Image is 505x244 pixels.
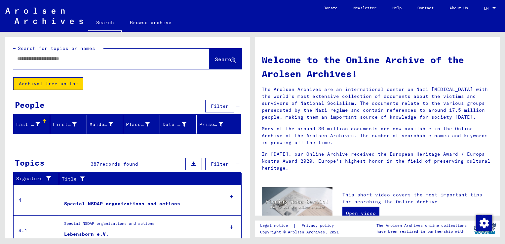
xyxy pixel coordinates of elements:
div: | [260,222,342,229]
span: Search [215,56,235,62]
div: People [15,99,45,111]
a: Browse archive [122,15,179,30]
div: Title [62,176,225,183]
mat-header-cell: Last Name [14,115,50,134]
mat-header-cell: First Name [50,115,87,134]
div: Date of Birth [163,121,186,128]
img: yv_logo.png [473,220,497,237]
div: Date of Birth [163,119,196,130]
mat-header-cell: Maiden Name [87,115,124,134]
div: Lebensborn e.V. [64,231,109,238]
div: Maiden Name [90,119,123,130]
mat-header-cell: Place of Birth [123,115,160,134]
div: Topics [15,157,45,169]
a: Privacy policy [296,222,342,229]
div: Place of Birth [126,121,150,128]
div: Place of Birth [126,119,160,130]
span: records found [99,161,138,167]
p: This short video covers the most important tips for searching the Online Archive. [342,191,493,205]
div: First Name [53,121,77,128]
div: Special NSDAP organizations and actions [64,221,154,230]
div: Signature [16,175,51,182]
span: Filter [211,161,229,167]
button: Search [209,49,242,69]
div: First Name [53,119,87,130]
div: Signature [16,174,59,184]
img: Arolsen_neg.svg [5,8,83,24]
mat-label: Search for topics or names [18,45,95,51]
mat-header-cell: Prisoner # [197,115,241,134]
p: have been realized in partnership with [376,228,467,234]
button: Filter [205,100,234,112]
div: Maiden Name [90,121,113,128]
div: Prisoner # [199,121,223,128]
div: Last Name [16,121,40,128]
span: EN [484,6,491,11]
div: Prisoner # [199,119,233,130]
div: Title [62,174,233,184]
button: Filter [205,158,234,170]
p: Copyright © Arolsen Archives, 2021 [260,229,342,235]
span: 387 [91,161,99,167]
div: Last Name [16,119,50,130]
p: The Arolsen Archives online collections [376,223,467,228]
p: In [DATE], our Online Archive received the European Heritage Award / Europa Nostra Award 2020, Eu... [262,151,493,172]
button: Archival tree units [13,77,83,90]
a: Search [88,15,122,32]
mat-header-cell: Date of Birth [160,115,197,134]
a: Open video [342,207,379,220]
span: Filter [211,103,229,109]
td: 4 [14,185,59,215]
div: Special NSDAP organizations and actions [64,200,180,207]
img: Change consent [476,215,492,231]
p: Many of the around 30 million documents are now available in the Online Archive of the Arolsen Ar... [262,125,493,146]
a: Legal notice [260,222,293,229]
h1: Welcome to the Online Archive of the Arolsen Archives! [262,53,493,81]
img: video.jpg [262,187,332,225]
p: The Arolsen Archives are an international center on Nazi [MEDICAL_DATA] with the world’s most ext... [262,86,493,121]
